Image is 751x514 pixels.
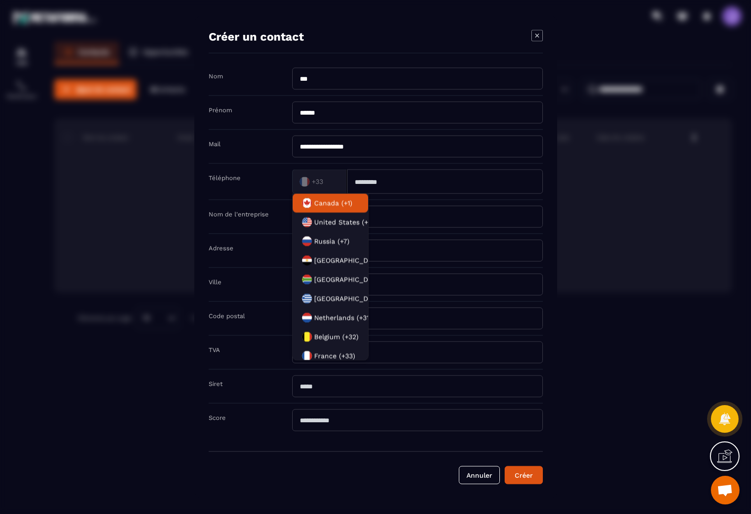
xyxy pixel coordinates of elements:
[314,236,349,246] span: Russia (+7)
[297,327,317,346] img: Country Flag
[297,232,317,251] img: Country Flag
[314,198,352,208] span: Canada (+1)
[209,414,226,421] label: Score
[297,346,317,365] img: Country Flag
[314,313,371,322] span: Netherlands (+31)
[314,275,400,284] span: South Africa (+27)
[314,332,359,342] span: Belgium (+32)
[292,170,347,194] div: Search for option
[209,30,304,43] h4: Créer un contact
[314,217,373,227] span: United States (+1)
[209,140,221,148] label: Mail
[209,380,222,387] label: Siret
[297,289,317,308] img: Country Flag
[209,211,269,218] label: Nom de l'entreprise
[505,466,543,484] button: Créer
[711,476,740,504] div: Ouvrir le chat
[314,351,355,361] span: France (+33)
[209,174,241,182] label: Téléphone
[459,466,500,484] button: Annuler
[209,312,245,320] label: Code postal
[209,107,232,114] label: Prénom
[297,174,337,189] input: Search for option
[297,270,317,289] img: Country Flag
[209,73,223,80] label: Nom
[209,346,220,353] label: TVA
[297,308,317,327] img: Country Flag
[209,278,222,286] label: Ville
[297,193,317,213] img: Country Flag
[297,251,317,270] img: Country Flag
[297,213,317,232] img: Country Flag
[209,245,233,252] label: Adresse
[314,294,401,303] span: Greece (+30)
[314,256,401,265] span: Egypt (+20)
